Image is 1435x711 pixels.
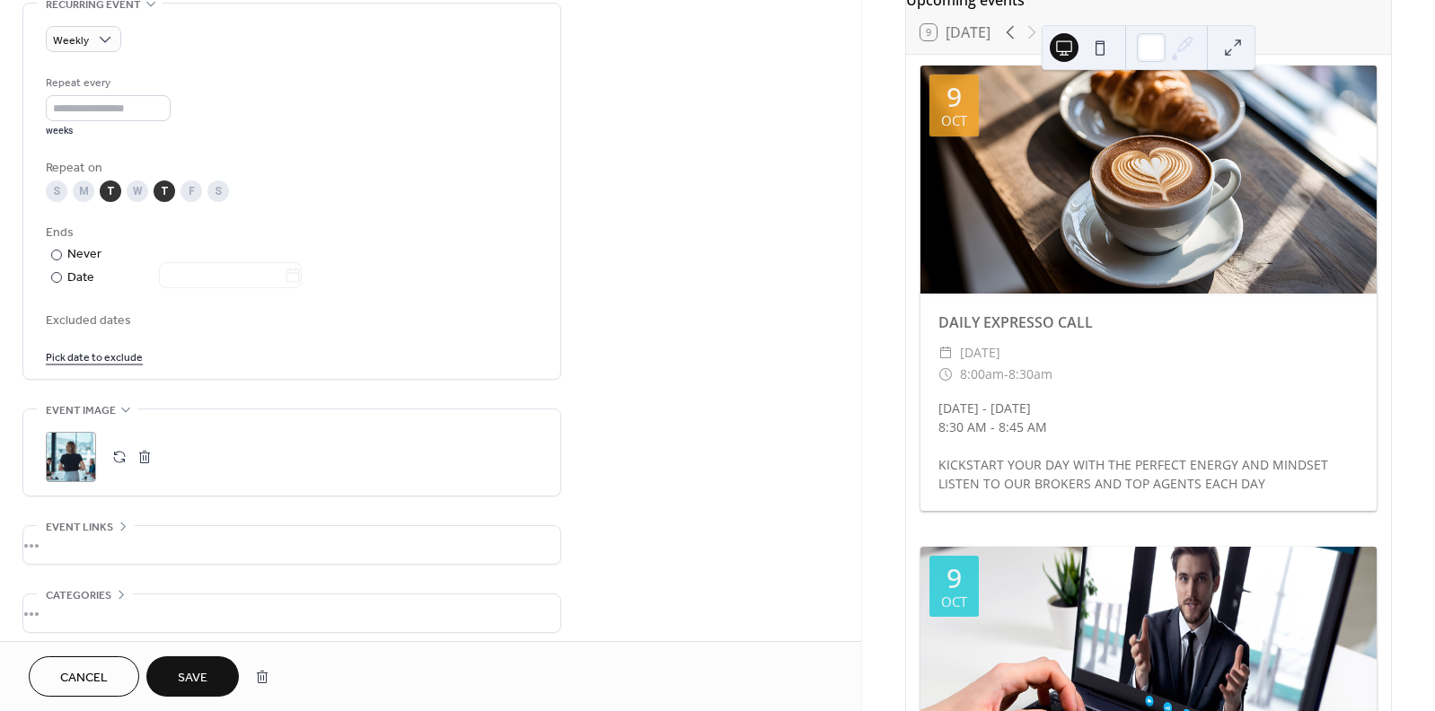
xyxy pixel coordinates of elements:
div: S [46,180,67,202]
span: Event links [46,518,113,537]
span: Event image [46,401,116,420]
span: - [1004,364,1008,385]
div: Repeat on [46,159,534,178]
span: Categories [46,586,111,605]
div: weeks [46,125,171,137]
div: Oct [941,595,967,609]
div: W [127,180,148,202]
div: ​ [938,342,953,364]
span: Weekly [53,31,89,51]
span: Excluded dates [46,312,538,330]
div: Ends [46,224,534,242]
span: [DATE] [960,342,1000,364]
div: ••• [23,594,560,632]
div: ; [46,432,96,482]
div: Never [67,245,102,264]
div: Repeat every [46,74,167,92]
button: Save [146,656,239,697]
div: ​ [938,364,953,385]
button: Cancel [29,656,139,697]
div: 9 [946,83,962,110]
span: 8:30am [1008,364,1052,385]
span: Cancel [60,669,108,688]
div: [DATE] - [DATE] 8:30 AM - 8:45 AM KICKSTART YOUR DAY WITH THE PERFECT ENERGY AND MINDSET LISTEN T... [920,399,1377,493]
div: DAILY EXPRESSO CALL [920,312,1377,333]
span: Pick date to exclude [46,348,143,367]
div: S [207,180,229,202]
div: T [154,180,175,202]
div: 9 [946,565,962,592]
div: F [180,180,202,202]
span: Save [178,669,207,688]
div: ••• [23,526,560,564]
div: T [100,180,121,202]
div: M [73,180,94,202]
div: Oct [941,114,967,127]
div: Date [67,268,302,288]
span: 8:00am [960,364,1004,385]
